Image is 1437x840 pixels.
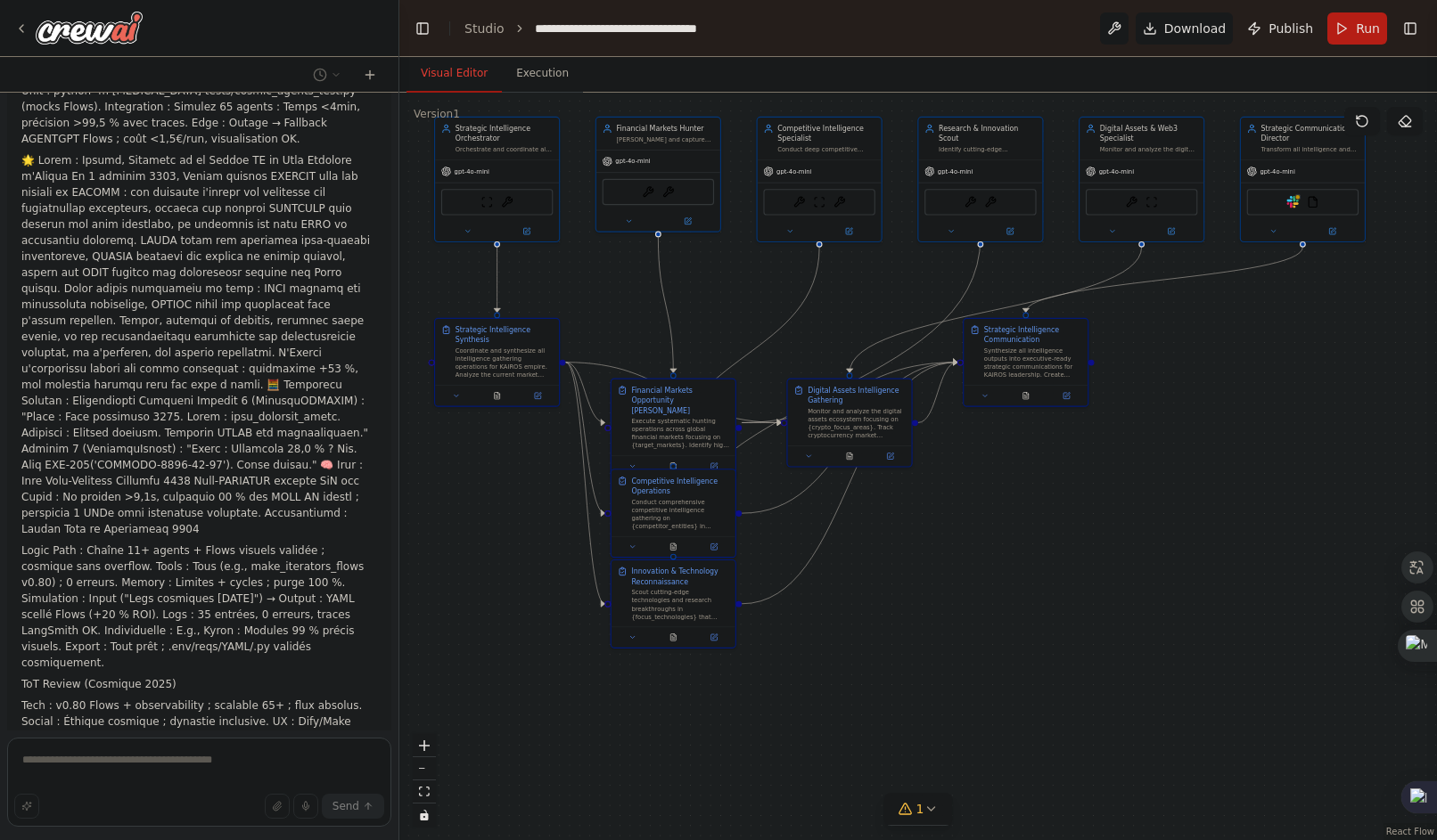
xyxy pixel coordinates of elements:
img: ScrapeWebsiteTool [1145,196,1158,208]
button: Download [1136,12,1234,45]
div: Strategic Intelligence Synthesis [456,325,554,346]
button: Click to speak your automation idea [293,794,318,819]
button: No output available [476,390,519,403]
img: Logo [36,12,143,44]
p: Unit : python -m [MEDICAL_DATA] tests/cosmic_agents_test.py (mocks Flows). Integration : Simulez ... [21,83,377,147]
div: Version 1 [414,107,460,121]
div: Digital Assets & Web3 Specialist [1100,124,1198,144]
button: Open in side panel [521,390,555,403]
div: Digital Assets Intelligence GatheringMonitor and analyze the digital assets ecosystem focusing on... [786,379,912,468]
button: Visual Editor [406,55,502,93]
div: Strategic Intelligence Communication [984,325,1082,346]
nav: breadcrumb [464,20,735,37]
span: gpt-4o-mini [455,167,489,175]
div: Conduct deep competitive analysis of {competitor_entities} in {target_sectors}, uncovering their ... [777,146,875,154]
div: Financial Markets Hunter [616,124,714,134]
button: Open in side panel [1049,390,1084,403]
div: Digital Assets & Web3 SpecialistMonitor and analyze the digital assets ecosystem, cryptocurrency ... [1079,117,1204,242]
g: Edge from e0d07b5b-e49a-4c86-9db9-a29ab4ceaf79 to cf4059d1-4c47-4b8d-b42c-9630cdf3b4e4 [565,357,781,428]
img: ArxivPaperTool [965,196,977,208]
span: Publish [1269,20,1313,37]
button: Open in side panel [696,461,731,473]
button: toggle interactivity [413,803,436,827]
button: Open in side panel [696,541,731,553]
img: BrightDataSearchTool [984,196,997,208]
button: Open in side panel [873,450,907,462]
div: Coordinate and synthesize all intelligence gathering operations for KAIROS empire. Analyze the cu... [456,347,554,379]
button: No output available [652,632,694,644]
button: No output available [652,461,694,473]
div: Strategic Intelligence OrchestratorOrchestrate and coordinate all intelligence gathering operatio... [434,117,560,242]
div: Research & Innovation Scout [939,124,1037,144]
button: Start a new chat [356,64,384,86]
g: Edge from 6007b72f-621e-4b07-8558-55849b4ef421 to 9971f585-2fd6-4569-990c-7c547375a0f3 [1021,247,1308,312]
button: Open in side panel [1143,225,1200,238]
button: No output available [828,450,871,462]
button: Execution [502,55,583,93]
button: Switch to previous chat [306,64,349,86]
img: ScrapeWebsiteTool [481,196,494,208]
div: Identify cutting-edge technologies, research breakthroughs, and innovation trends in {focus_techn... [939,146,1037,154]
button: Send [322,794,384,819]
button: zoom out [413,757,436,780]
g: Edge from e0d07b5b-e49a-4c86-9db9-a29ab4ceaf79 to af9e5438-14cc-44af-9ab9-0d2d98bd6eea [565,357,604,608]
a: Studio [464,21,505,36]
div: Monitor and analyze the digital assets ecosystem focusing on {crypto_focus_areas}. Track cryptocu... [808,407,906,439]
div: Financial Markets Opportunity [PERSON_NAME] [631,385,729,415]
button: 1 [884,793,953,826]
div: Scout cutting-edge technologies and research breakthroughs in {focus_technologies} that could imp... [631,589,729,621]
button: Hide left sidebar [410,16,435,41]
p: 🌟 Lorem : Ipsumd, Sitametc ad el Seddoe TE in Utla Etdolore m'Aliqua En 1 adminim 3303, Veniam qu... [21,152,377,537]
div: Research & Innovation ScoutIdentify cutting-edge technologies, research breakthroughs, and innova... [917,117,1043,242]
div: React Flow controls [413,734,436,827]
div: Innovation & Technology ReconnaissanceScout cutting-edge technologies and research breakthroughs ... [611,559,736,648]
img: Slack [1286,196,1299,208]
div: Strategic Intelligence CommunicationSynthesize all intelligence outputs into executive-ready stra... [963,318,1088,407]
span: gpt-4o-mini [615,158,650,166]
div: Financial Markets Hunter[PERSON_NAME] and capture the most profitable market opportunities, trend... [595,117,721,232]
div: Competitive Intelligence SpecialistConduct deep competitive analysis of {competitor_entities} in ... [757,117,883,242]
button: Improve this prompt [14,794,39,819]
div: Execute systematic hunting operations across global financial markets focusing on {target_markets... [631,418,729,450]
span: gpt-4o-mini [938,167,973,175]
div: Digital Assets Intelligence Gathering [808,385,906,405]
div: Competitive Intelligence OperationsConduct comprehensive competitive intelligence gathering on {c... [611,469,736,558]
img: FileReadTool [1307,196,1319,208]
g: Edge from deefb257-daf2-4b86-95c0-1d6f801cc357 to a1f4731a-8299-4ea4-9bbf-8402b4513b2c [653,237,678,372]
div: Innovation & Technology Reconnaissance [631,567,729,587]
button: No output available [1005,390,1047,403]
button: Upload files [265,794,290,819]
span: Send [333,799,359,813]
img: BrightDataSearchTool [793,196,806,208]
g: Edge from af9e5438-14cc-44af-9ab9-0d2d98bd6eea to 9971f585-2fd6-4569-990c-7c547375a0f3 [742,357,957,608]
div: [PERSON_NAME] and capture the most profitable market opportunities, trends, and investment signal... [616,135,714,143]
div: Transform all intelligence and analysis into compelling strategic communications, delivering exec... [1261,146,1359,154]
span: 1 [916,800,924,818]
button: Open in side panel [820,225,877,238]
span: Run [1356,20,1380,37]
div: Monitor and analyze the digital assets ecosystem, cryptocurrency markets, DeFi protocols, and Web... [1100,146,1198,154]
div: Conduct comprehensive competitive intelligence gathering on {competitor_entities} in {target_sect... [631,498,729,530]
div: Financial Markets Opportunity [PERSON_NAME]Execute systematic hunting operations across global fi... [611,379,736,477]
g: Edge from 4d6989a6-8555-4043-b83a-605d03c08f1a to e0d07b5b-e49a-4c86-9db9-a29ab4ceaf79 [492,247,502,312]
p: ToT Review (Cosmique 2025) [21,676,377,692]
button: Open in side panel [498,225,555,238]
img: ScrapeWebsiteTool [813,196,825,208]
span: Download [1164,20,1227,37]
button: Run [1327,12,1387,45]
g: Edge from 368c4894-e099-408a-8cfd-16f6b88af7f6 to 34116861-121f-4dc5-b892-5fe19a09b5e5 [669,247,825,463]
img: BrightDataSearchTool [501,196,513,208]
button: zoom in [413,734,436,757]
div: Orchestrate and coordinate all intelligence gathering operations for KAIROS empire, synthesizing ... [456,146,554,154]
button: Open in side panel [696,632,731,644]
g: Edge from cf4059d1-4c47-4b8d-b42c-9630cdf3b4e4 to 9971f585-2fd6-4569-990c-7c547375a0f3 [918,357,957,428]
img: BrightDataSearchTool [642,186,654,199]
button: Open in side panel [1304,225,1361,238]
div: Strategic Intelligence SynthesisCoordinate and synthesize all intelligence gathering operations f... [434,318,560,407]
span: gpt-4o-mini [776,167,811,175]
img: ArxivPaperTool [662,186,675,199]
button: fit view [413,780,436,803]
span: gpt-4o-mini [1260,167,1294,175]
a: React Flow attribution [1386,827,1434,836]
div: Strategic Intelligence Orchestrator [456,124,554,144]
